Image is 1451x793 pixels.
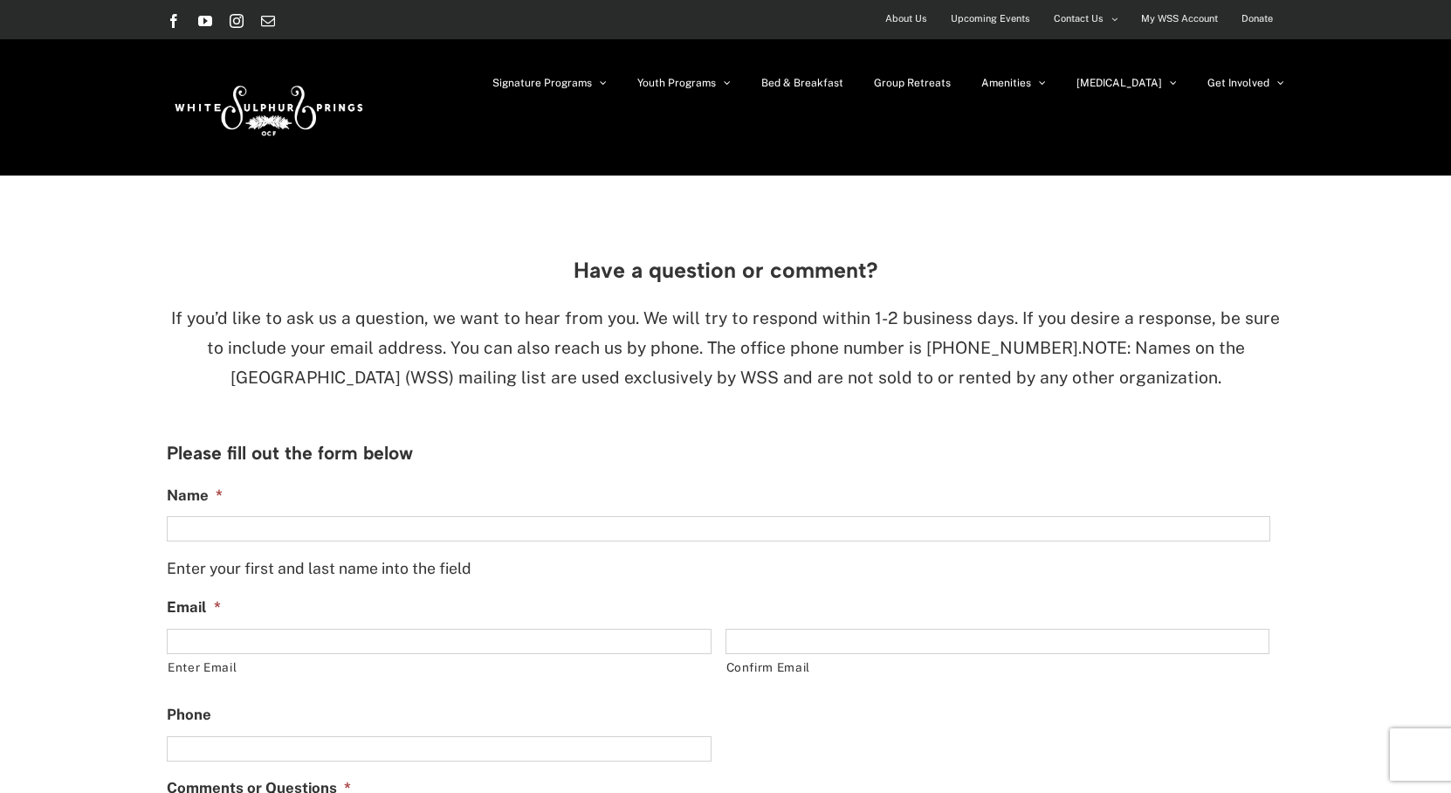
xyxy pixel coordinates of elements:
[637,78,716,88] span: Youth Programs
[167,541,1270,581] div: Enter your first and last name into the field
[885,6,927,31] span: About Us
[167,598,221,617] label: Email
[1207,78,1269,88] span: Get Involved
[1241,6,1273,31] span: Donate
[874,39,951,127] a: Group Retreats
[167,706,211,725] label: Phone
[874,78,951,88] span: Group Retreats
[167,441,1284,465] h3: Please fill out the form below
[171,308,1280,357] span: If you’d like to ask us a question, we want to hear from you. We will try to respond within 1-2 b...
[1054,6,1104,31] span: Contact Us
[168,655,712,680] label: Enter Email
[726,655,1270,680] label: Confirm Email
[167,14,181,28] a: Facebook
[261,14,275,28] a: Email
[981,39,1046,127] a: Amenities
[230,14,244,28] a: Instagram
[167,66,368,148] img: White Sulphur Springs Logo
[1076,78,1162,88] span: [MEDICAL_DATA]
[1141,6,1218,31] span: My WSS Account
[761,39,843,127] a: Bed & Breakfast
[951,6,1030,31] span: Upcoming Events
[981,78,1031,88] span: Amenities
[761,78,843,88] span: Bed & Breakfast
[492,39,1284,127] nav: Main Menu
[1076,39,1177,127] a: [MEDICAL_DATA]
[167,259,1284,282] h3: Have a question or comment?
[167,486,223,506] label: Name
[492,39,607,127] a: Signature Programs
[167,304,1284,392] p: NOTE: Names on the [GEOGRAPHIC_DATA] (WSS) mailing list are used exclusively by WSS and are not s...
[492,78,592,88] span: Signature Programs
[637,39,731,127] a: Youth Programs
[198,14,212,28] a: YouTube
[1207,39,1284,127] a: Get Involved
